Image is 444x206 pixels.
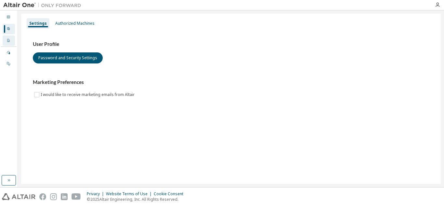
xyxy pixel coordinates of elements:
button: Password and Security Settings [33,52,103,63]
img: linkedin.svg [61,193,68,200]
h3: User Profile [33,41,429,48]
img: instagram.svg [50,193,57,200]
div: Managed [3,48,15,58]
div: On Prem [3,59,15,69]
h3: Marketing Preferences [33,79,429,86]
div: Privacy [87,191,106,197]
div: Cookie Consent [154,191,187,197]
div: User Profile [3,24,15,34]
div: Dashboard [3,12,15,22]
div: Company Profile [3,35,15,46]
div: Website Terms of Use [106,191,154,197]
div: Authorized Machines [55,21,95,26]
div: Settings [29,21,47,26]
img: youtube.svg [72,193,81,200]
img: Altair One [3,2,85,8]
img: altair_logo.svg [2,193,35,200]
p: © 2025 Altair Engineering, Inc. All Rights Reserved. [87,197,187,202]
img: facebook.svg [39,193,46,200]
label: I would like to receive marketing emails from Altair [41,91,136,99]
